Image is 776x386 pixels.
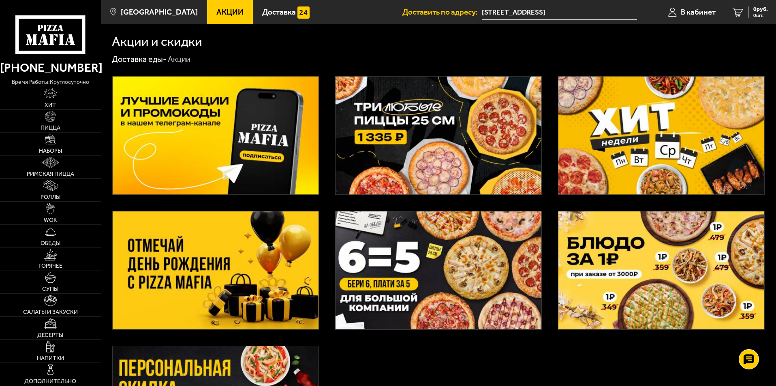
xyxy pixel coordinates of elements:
span: В кабинет [681,8,716,16]
a: Доставка еды- [112,54,167,64]
span: Салаты и закуски [23,309,78,315]
span: WOK [44,218,57,223]
span: Доставка [262,8,296,16]
div: Акции [168,54,190,65]
img: 15daf4d41897b9f0e9f617042186c801.svg [297,6,310,19]
span: Напитки [37,356,64,361]
span: Хит [45,102,56,108]
span: Пицца [41,125,60,131]
span: Супы [42,286,58,292]
span: Роллы [41,194,60,200]
span: 0 шт. [753,13,768,18]
span: Римская пицца [27,171,74,177]
span: Ленинский проспект, 95к1 [482,5,637,20]
span: 0 руб. [753,6,768,12]
span: [GEOGRAPHIC_DATA] [121,8,198,16]
span: Наборы [39,148,62,154]
span: Дополнительно [24,379,76,384]
span: Десерты [37,333,63,338]
h1: Акции и скидки [112,35,202,48]
span: Обеды [41,241,60,246]
span: Горячее [38,263,62,269]
span: Акции [216,8,244,16]
input: Ваш адрес доставки [482,5,637,20]
span: Доставить по адресу: [402,8,482,16]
